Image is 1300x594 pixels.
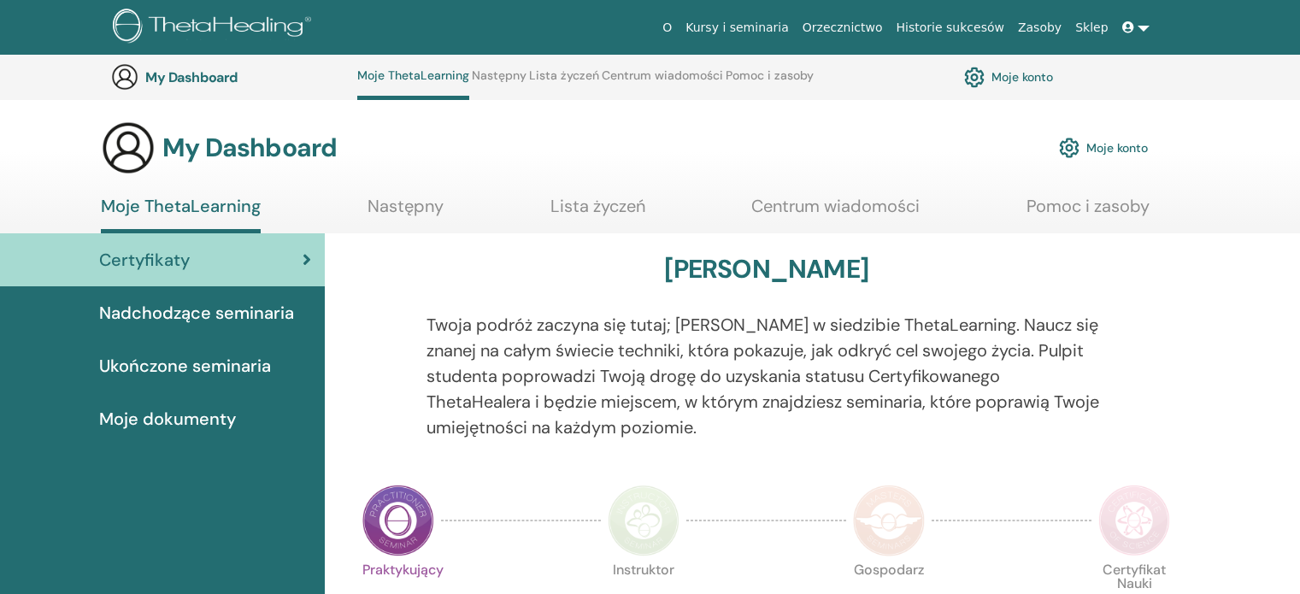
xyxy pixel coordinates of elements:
a: Następny [368,196,444,229]
a: Lista życzeń [529,68,599,96]
span: Ukończone seminaria [99,353,271,379]
img: Instructor [608,485,679,556]
a: Moje konto [1059,129,1148,167]
img: Practitioner [362,485,434,556]
span: Certyfikaty [99,247,190,273]
a: Moje ThetaLearning [357,68,469,100]
img: Certificate of Science [1098,485,1170,556]
a: Zasoby [1011,12,1068,44]
h3: [PERSON_NAME] [664,254,868,285]
a: Lista życzeń [550,196,645,229]
img: generic-user-icon.jpg [111,63,138,91]
a: Centrum wiadomości [751,196,920,229]
img: Master [853,485,925,556]
a: Kursy i seminaria [679,12,796,44]
a: Sklep [1068,12,1115,44]
img: cog.svg [1059,133,1079,162]
a: Moje konto [964,62,1053,91]
p: Twoja podróż zaczyna się tutaj; [PERSON_NAME] w siedzibie ThetaLearning. Naucz się znanej na cały... [426,312,1107,440]
a: Moje ThetaLearning [101,196,261,233]
iframe: Intercom live chat [1242,536,1283,577]
a: Pomoc i zasoby [726,68,814,96]
h3: My Dashboard [145,69,316,85]
a: Historie sukcesów [890,12,1011,44]
img: generic-user-icon.jpg [101,121,156,175]
a: O [656,12,679,44]
a: Następny [472,68,526,96]
span: Moje dokumenty [99,406,236,432]
img: cog.svg [964,62,985,91]
a: Centrum wiadomości [602,68,723,96]
a: Orzecznictwo [796,12,890,44]
a: Pomoc i zasoby [1026,196,1150,229]
h3: My Dashboard [162,132,337,163]
img: logo.png [113,9,317,47]
span: Nadchodzące seminaria [99,300,294,326]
